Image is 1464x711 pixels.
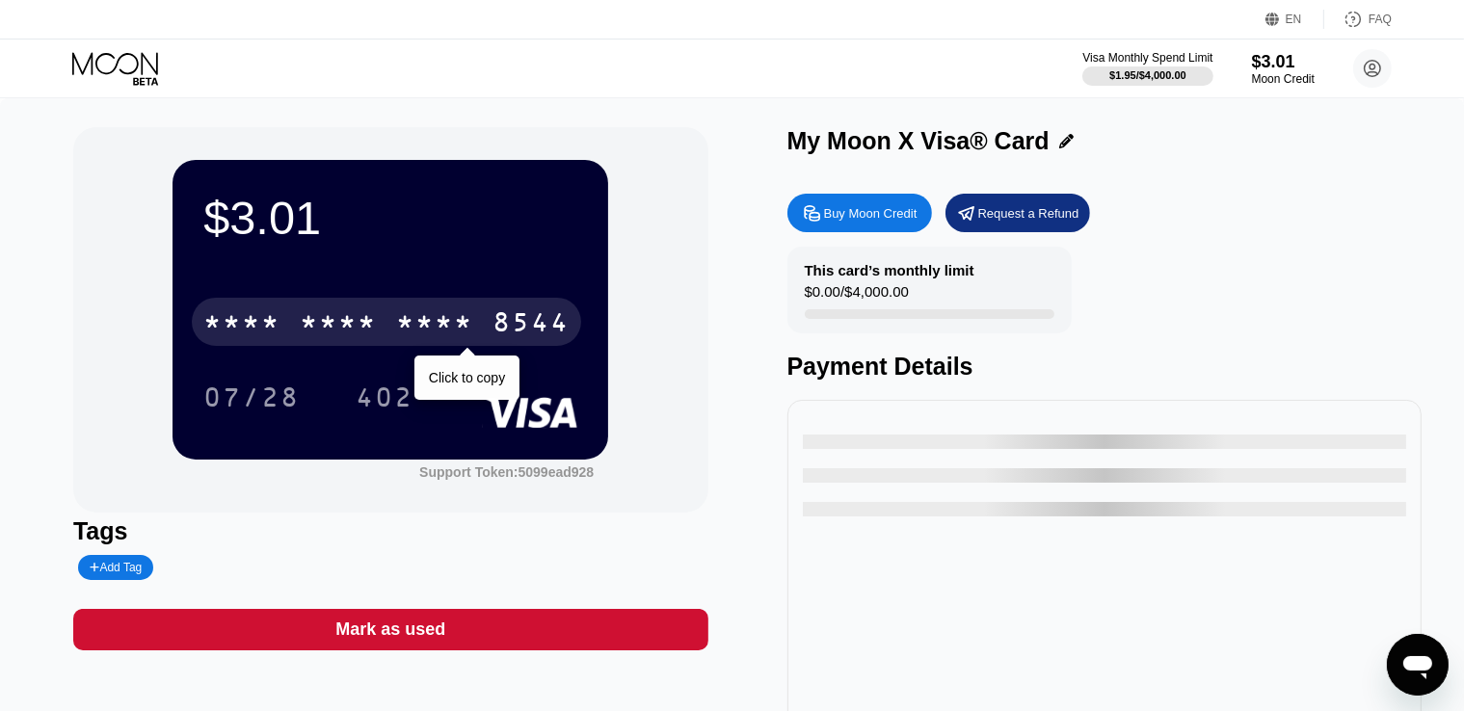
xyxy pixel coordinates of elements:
div: Support Token: 5099ead928 [419,464,594,480]
div: 07/28 [203,384,300,415]
div: This card’s monthly limit [805,262,974,278]
div: Tags [73,517,708,545]
div: $3.01 [203,191,577,245]
div: 07/28 [189,373,314,421]
div: Moon Credit [1252,72,1315,86]
div: $3.01Moon Credit [1252,52,1315,86]
div: FAQ [1369,13,1392,26]
div: Support Token:5099ead928 [419,464,594,480]
div: FAQ [1324,10,1392,29]
div: Buy Moon Credit [787,194,932,232]
div: Add Tag [78,555,153,580]
div: EN [1286,13,1302,26]
div: $0.00 / $4,000.00 [805,283,909,309]
div: $3.01 [1252,52,1315,72]
div: 402 [341,373,428,421]
div: 8544 [492,309,570,340]
div: Payment Details [787,353,1423,381]
div: Visa Monthly Spend Limit [1082,51,1212,65]
div: Visa Monthly Spend Limit$1.95/$4,000.00 [1082,51,1212,86]
div: 402 [356,384,413,415]
div: Add Tag [90,561,142,574]
div: Mark as used [73,609,708,650]
div: Click to copy [429,370,505,385]
div: Buy Moon Credit [824,205,918,222]
div: EN [1265,10,1324,29]
div: Request a Refund [945,194,1090,232]
div: Request a Refund [978,205,1079,222]
div: Mark as used [335,619,445,641]
iframe: Nút để khởi chạy cửa sổ nhắn tin [1387,634,1449,696]
div: My Moon X Visa® Card [787,127,1050,155]
div: $1.95 / $4,000.00 [1109,69,1186,81]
